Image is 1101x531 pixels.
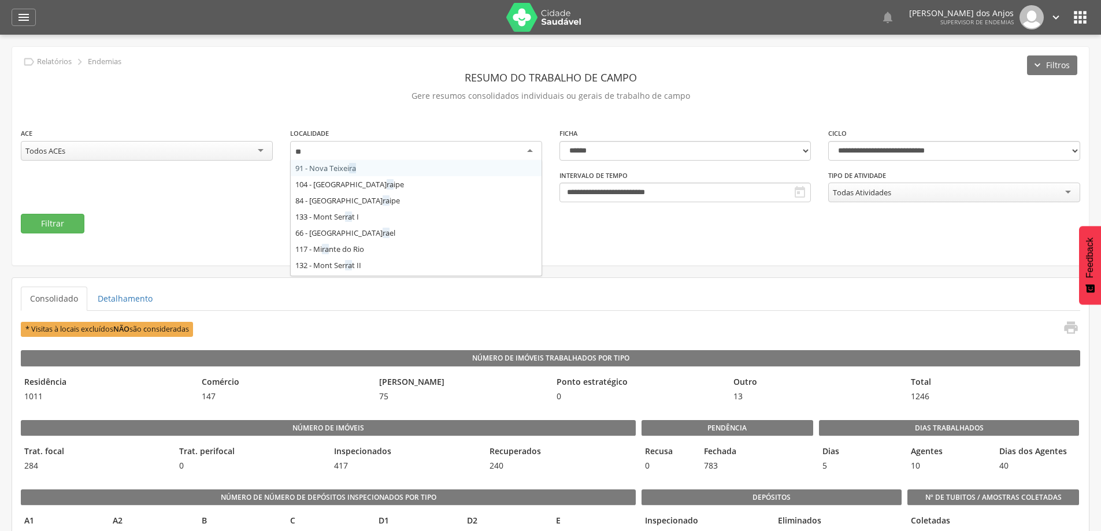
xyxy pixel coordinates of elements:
[881,5,895,29] a: 
[819,420,1079,436] legend: Dias Trabalhados
[109,515,192,528] legend: A2
[559,171,628,180] label: Intervalo de Tempo
[290,129,329,138] label: Localidade
[291,225,542,241] div: 66 - [GEOGRAPHIC_DATA] el
[553,391,725,402] span: 0
[291,209,542,225] div: 133 - Mont Ser t I
[21,515,103,528] legend: A1
[700,460,754,471] span: 783
[291,257,542,273] div: 132 - Mont Ser t II
[198,376,370,389] legend: Comércio
[486,445,635,459] legend: Recuperados
[291,241,542,257] div: 117 - Mi nte do Rio
[486,460,635,471] span: 240
[1085,237,1095,278] span: Feedback
[21,350,1080,366] legend: Número de Imóveis Trabalhados por Tipo
[642,460,695,471] span: 0
[21,376,192,389] legend: Residência
[1050,11,1062,24] i: 
[1056,320,1079,339] a: 
[21,420,636,436] legend: Número de imóveis
[774,515,902,528] legend: Eliminados
[291,192,542,209] div: 84 - [GEOGRAPHIC_DATA] ipe
[907,489,1079,506] legend: Nº de Tubitos / Amostras coletadas
[996,445,1078,459] legend: Dias dos Agentes
[793,185,807,199] i: 
[345,260,352,270] span: ra
[1050,5,1062,29] a: 
[176,445,325,459] legend: Trat. perifocal
[88,287,162,311] a: Detalhamento
[907,391,1079,402] span: 1246
[291,273,542,289] div: 110 - Monte Ser t IV
[907,445,990,459] legend: Agentes
[291,160,542,176] div: 91 - Nova Teixei
[730,391,902,402] span: 13
[176,460,325,471] span: 0
[12,9,36,26] a: 
[88,57,121,66] p: Endemias
[21,489,636,506] legend: Número de Número de Depósitos Inspecionados por Tipo
[1063,320,1079,336] i: 
[287,515,369,528] legend: C
[1071,8,1089,27] i: 
[907,515,917,528] legend: Coletadas
[730,376,902,389] legend: Outro
[21,129,32,138] label: ACE
[375,515,458,528] legend: D1
[383,228,390,238] span: ra
[819,460,902,471] span: 5
[23,55,35,68] i: 
[383,195,390,206] span: ra
[21,460,170,471] span: 284
[25,146,65,156] div: Todos ACEs
[642,420,813,436] legend: Pendência
[642,489,902,506] legend: Depósitos
[73,55,86,68] i: 
[21,445,170,459] legend: Trat. focal
[1027,55,1077,75] button: Filtros
[553,515,635,528] legend: E
[907,376,1079,389] legend: Total
[464,515,546,528] legend: D2
[819,445,902,459] legend: Dias
[881,10,895,24] i: 
[387,179,394,190] span: ra
[909,9,1014,17] p: [PERSON_NAME] dos Anjos
[21,391,192,402] span: 1011
[349,163,356,173] span: ra
[21,287,87,311] a: Consolidado
[331,460,480,471] span: 417
[291,176,542,192] div: 104 - [GEOGRAPHIC_DATA] ipe
[21,214,84,233] button: Filtrar
[322,244,329,254] span: ra
[553,376,725,389] legend: Ponto estratégico
[559,129,577,138] label: Ficha
[828,171,886,180] label: Tipo de Atividade
[376,376,547,389] legend: [PERSON_NAME]
[198,515,281,528] legend: B
[198,391,370,402] span: 147
[345,211,352,222] span: ra
[21,67,1080,88] header: Resumo do Trabalho de Campo
[940,18,1014,26] span: Supervisor de Endemias
[700,445,754,459] legend: Fechada
[37,57,72,66] p: Relatórios
[331,445,480,459] legend: Inspecionados
[642,445,695,459] legend: Recusa
[17,10,31,24] i: 
[376,391,547,402] span: 75
[907,460,990,471] span: 10
[828,129,847,138] label: Ciclo
[21,88,1080,104] p: Gere resumos consolidados individuais ou gerais de trabalho de campo
[21,322,193,336] span: * Visitas à locais excluídos são consideradas
[113,324,129,334] b: NÃO
[996,460,1078,471] span: 40
[1079,226,1101,305] button: Feedback - Mostrar pesquisa
[833,187,891,198] div: Todas Atividades
[642,515,769,528] legend: Inspecionado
